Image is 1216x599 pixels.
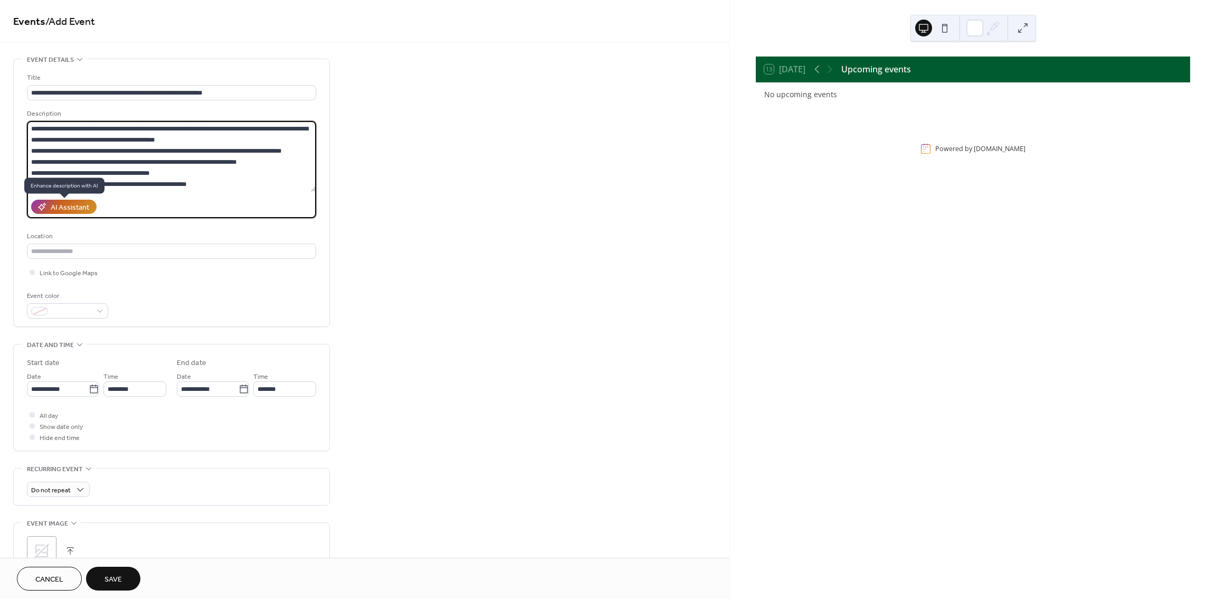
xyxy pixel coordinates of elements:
[40,410,58,422] span: All day
[27,291,106,302] div: Event color
[27,371,41,382] span: Date
[104,574,122,585] span: Save
[86,567,140,591] button: Save
[27,464,83,475] span: Recurring event
[45,12,95,32] span: / Add Event
[40,268,98,279] span: Link to Google Maps
[17,567,82,591] button: Cancel
[51,202,89,213] div: AI Assistant
[27,340,74,351] span: Date and time
[27,518,68,529] span: Event image
[974,144,1025,153] a: [DOMAIN_NAME]
[40,433,80,444] span: Hide end time
[27,54,74,65] span: Event details
[31,484,71,497] span: Do not repeat
[764,89,1182,100] div: No upcoming events
[103,371,118,382] span: Time
[27,231,314,242] div: Location
[177,358,206,369] div: End date
[27,72,314,83] div: Title
[841,63,911,76] div: Upcoming events
[253,371,268,382] span: Time
[27,358,60,369] div: Start date
[27,108,314,119] div: Description
[177,371,191,382] span: Date
[40,422,83,433] span: Show date only
[24,177,104,193] span: Enhance description with AI
[13,12,45,32] a: Events
[31,200,97,214] button: AI Assistant
[935,144,1025,153] div: Powered by
[27,536,56,566] div: ;
[35,574,63,585] span: Cancel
